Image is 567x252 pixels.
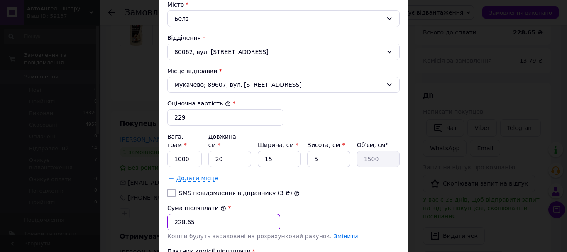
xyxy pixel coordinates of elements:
div: Місце відправки [167,67,400,75]
span: Додати місце [176,175,218,182]
div: Відділення [167,34,400,42]
span: Мукачево; 89607, вул. [STREET_ADDRESS] [174,81,383,89]
label: Висота, см [307,142,345,148]
a: Змінити [334,233,358,240]
label: Ширина, см [258,142,298,148]
label: Довжина, см [208,133,238,148]
div: Белз [167,10,400,27]
div: Місто [167,0,400,9]
label: Оціночна вартість [167,100,231,107]
div: 80062, вул. [STREET_ADDRESS] [167,44,400,60]
label: Вага, грам [167,133,187,148]
label: Сума післяплати [167,205,226,211]
label: SMS повідомлення відправнику (3 ₴) [179,190,292,196]
div: Об'єм, см³ [357,141,400,149]
span: Кошти будуть зараховані на розрахунковий рахунок. [167,233,358,240]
